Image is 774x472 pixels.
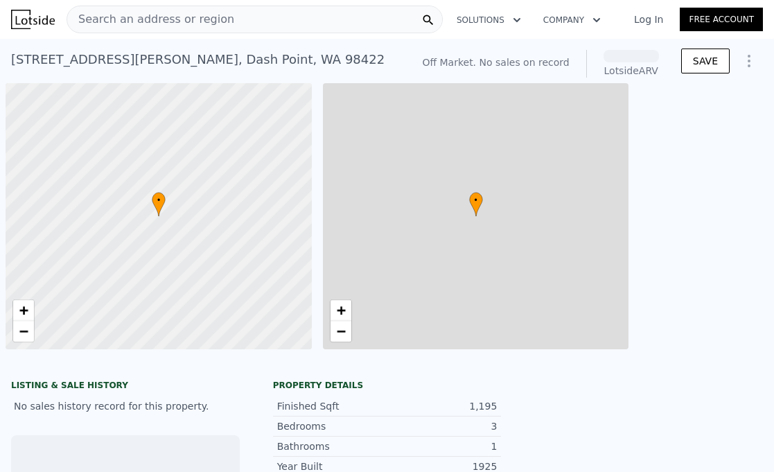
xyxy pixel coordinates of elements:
[469,194,483,207] span: •
[67,11,234,28] span: Search an address or region
[604,64,659,78] div: Lotside ARV
[19,322,28,340] span: −
[387,419,497,433] div: 3
[11,10,55,29] img: Lotside
[469,192,483,216] div: •
[13,321,34,342] a: Zoom out
[152,194,166,207] span: •
[532,8,612,33] button: Company
[617,12,680,26] a: Log In
[11,380,240,394] div: LISTING & SALE HISTORY
[277,399,387,413] div: Finished Sqft
[331,321,351,342] a: Zoom out
[336,322,345,340] span: −
[19,301,28,319] span: +
[387,439,497,453] div: 1
[387,399,497,413] div: 1,195
[331,300,351,321] a: Zoom in
[446,8,532,33] button: Solutions
[336,301,345,319] span: +
[11,50,385,69] div: [STREET_ADDRESS][PERSON_NAME] , Dash Point , WA 98422
[152,192,166,216] div: •
[273,380,502,391] div: Property details
[422,55,569,69] div: Off Market. No sales on record
[681,49,730,73] button: SAVE
[277,419,387,433] div: Bedrooms
[13,300,34,321] a: Zoom in
[680,8,763,31] a: Free Account
[277,439,387,453] div: Bathrooms
[11,394,240,419] div: No sales history record for this property.
[735,47,763,75] button: Show Options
